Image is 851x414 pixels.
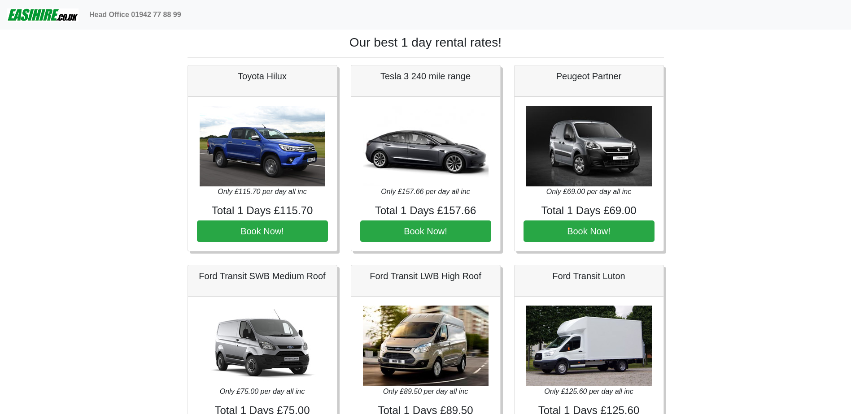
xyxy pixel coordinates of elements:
h1: Our best 1 day rental rates! [188,35,664,50]
img: easihire_logo_small.png [7,6,79,24]
img: Ford Transit SWB Medium Roof [200,306,325,386]
a: Head Office 01942 77 88 99 [86,6,185,24]
h4: Total 1 Days £69.00 [524,204,655,217]
i: Only £157.66 per day all inc [381,188,470,195]
b: Head Office 01942 77 88 99 [89,11,181,18]
i: Only £75.00 per day all inc [220,388,305,395]
img: Peugeot Partner [526,106,652,186]
i: Only £69.00 per day all inc [546,188,631,195]
h4: Total 1 Days £157.66 [360,204,491,217]
img: Ford Transit Luton [526,306,652,386]
h4: Total 1 Days £115.70 [197,204,328,217]
h5: Ford Transit SWB Medium Roof [197,271,328,281]
h5: Tesla 3 240 mile range [360,71,491,82]
h5: Ford Transit LWB High Roof [360,271,491,281]
button: Book Now! [360,220,491,242]
h5: Toyota Hilux [197,71,328,82]
i: Only £115.70 per day all inc [218,188,306,195]
img: Ford Transit LWB High Roof [363,306,489,386]
h5: Peugeot Partner [524,71,655,82]
img: Tesla 3 240 mile range [363,106,489,186]
button: Book Now! [524,220,655,242]
i: Only £89.50 per day all inc [383,388,468,395]
h5: Ford Transit Luton [524,271,655,281]
img: Toyota Hilux [200,106,325,186]
i: Only £125.60 per day all inc [544,388,633,395]
button: Book Now! [197,220,328,242]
